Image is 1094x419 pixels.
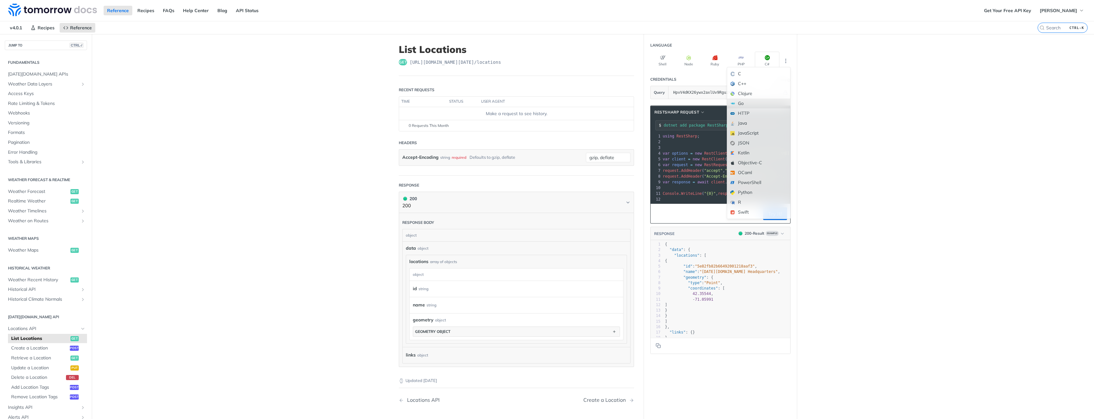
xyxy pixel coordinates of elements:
span: Realtime Weather [8,198,69,204]
span: Historical Climate Normals [8,296,79,303]
div: Defaults to gzip, deflate [470,153,515,162]
span: get [70,189,79,194]
div: JavaScript [727,128,790,138]
div: 200 200200 [399,213,634,367]
span: - [693,297,695,302]
a: API Status [232,6,262,15]
button: Show subpages for Weather Data Layers [80,82,85,87]
div: Headers [399,140,417,146]
span: ] [665,319,667,324]
div: 3 [651,253,660,258]
span: : {} [665,330,695,334]
span: "links" [669,330,686,334]
span: Pagination [8,139,85,146]
span: v4.0.1 [6,23,26,33]
span: post [70,385,79,390]
span: { [665,259,667,263]
button: Shell [650,52,675,70]
div: OCaml [727,168,790,178]
div: Java [727,118,790,128]
a: Next Page: Create a Location [583,397,634,403]
a: Update a Locationput [8,363,87,373]
a: Get Your Free API Key [981,6,1035,15]
div: geometry object [415,329,450,334]
span: request [672,163,688,167]
button: More Languages [781,56,791,66]
a: Formats [5,128,87,137]
a: Historical Climate NormalsShow subpages for Historical Climate Normals [5,295,87,304]
span: } [665,313,667,318]
span: 200 [739,232,742,235]
button: Hide subpages for Locations API [80,326,85,331]
span: 200 [403,197,407,201]
button: Show subpages for Weather on Routes [80,218,85,224]
button: 200 200200 [402,195,631,209]
th: status [447,97,479,107]
h1: List Locations [399,44,634,55]
a: Versioning [5,118,87,128]
span: } [665,335,667,340]
span: : , [665,264,757,268]
span: RestClientOptions [704,151,743,156]
div: 11 [651,297,660,302]
span: Formats [8,129,85,136]
button: geometry object [413,327,620,336]
span: = [688,157,690,161]
span: Weather on Routes [8,218,79,224]
div: object [418,246,428,251]
span: . ( ); [663,180,769,184]
span: RestSharp [676,134,697,138]
span: "locations" [674,253,699,258]
span: Versioning [8,120,85,126]
h2: [DATE][DOMAIN_NAME] API [5,314,87,320]
span: get [399,59,407,65]
a: Reference [60,23,95,33]
div: object [410,268,622,281]
button: C# [755,52,779,70]
span: await [697,180,709,184]
span: "5e82fb82b66492001218aaf3" [695,264,755,268]
span: 42.35544 [693,291,711,296]
span: client [711,180,725,184]
button: JUMP TOCTRL-/ [5,40,87,50]
a: Weather TimelinesShow subpages for Weather Timelines [5,206,87,216]
button: Show subpages for Historical Climate Normals [80,297,85,302]
div: 1 [651,242,660,247]
div: string [419,284,428,293]
span: = [690,151,693,156]
span: using [663,134,674,138]
span: } [665,308,667,312]
nav: Pagination Controls [399,391,634,409]
span: "[DATE][DOMAIN_NAME] Headquarters" [699,269,778,274]
span: : , [665,281,723,285]
a: Blog [214,6,231,15]
span: get [70,277,79,283]
label: Accept-Encoding [402,153,439,162]
span: "id" [683,264,693,268]
div: Swift [727,207,790,217]
span: List Locations [11,335,69,342]
div: Kotlin [727,148,790,158]
div: 18 [651,335,660,341]
a: Remove Location Tagspost [8,392,87,402]
span: ; [663,134,700,138]
span: locations [409,258,428,265]
span: options [672,151,688,156]
div: Response [399,182,419,188]
a: [DATE][DOMAIN_NAME] APIs [5,70,87,79]
a: Delete a Locationdel [8,373,87,382]
h2: Weather Forecast & realtime [5,177,87,183]
span: put [70,365,79,371]
div: 7 [651,168,661,173]
span: : { [665,275,713,280]
span: { [665,242,667,246]
label: name [413,300,425,310]
span: WriteLine [681,191,702,196]
th: user agent [479,97,621,107]
span: CTRL-/ [69,43,84,48]
div: 12 [651,302,660,308]
span: : , [665,269,780,274]
button: Copy to clipboard [654,341,663,350]
div: 200 - Result [745,231,764,236]
div: string [427,300,436,310]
